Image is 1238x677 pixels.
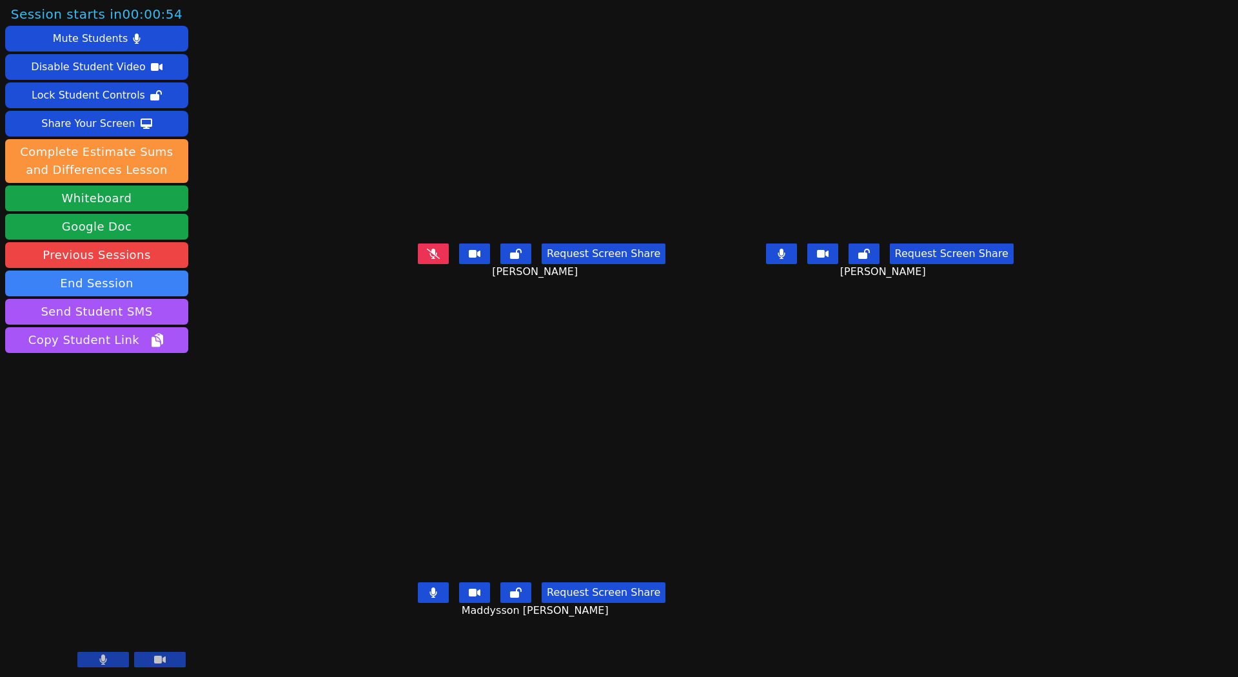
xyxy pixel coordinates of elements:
[5,186,188,211] button: Whiteboard
[5,299,188,325] button: Send Student SMS
[890,243,1014,264] button: Request Screen Share
[5,242,188,268] a: Previous Sessions
[53,28,128,49] div: Mute Students
[5,26,188,52] button: Mute Students
[31,57,145,77] div: Disable Student Video
[5,271,188,296] button: End Session
[5,111,188,137] button: Share Your Screen
[542,582,665,603] button: Request Screen Share
[542,243,665,264] button: Request Screen Share
[5,54,188,80] button: Disable Student Video
[5,214,188,240] a: Google Doc
[5,327,188,353] button: Copy Student Link
[5,82,188,108] button: Lock Student Controls
[840,264,929,280] span: [PERSON_NAME]
[28,331,165,349] span: Copy Student Link
[122,6,182,22] time: 00:00:54
[492,264,581,280] span: [PERSON_NAME]
[462,603,612,618] span: Maddysson [PERSON_NAME]
[41,113,135,134] div: Share Your Screen
[5,139,188,183] button: Complete Estimate Sums and Differences Lesson
[11,5,183,23] span: Session starts in
[32,85,145,106] div: Lock Student Controls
